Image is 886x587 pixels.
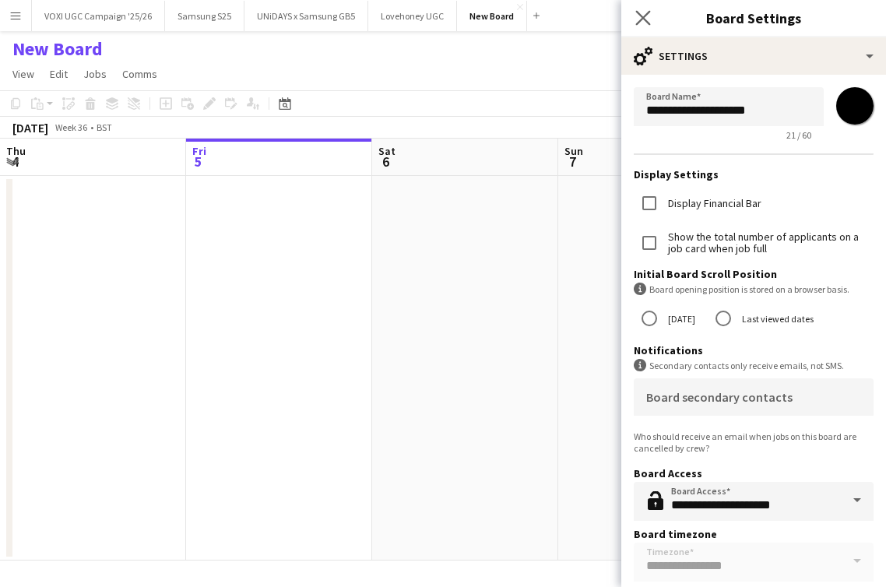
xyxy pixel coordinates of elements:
[12,120,48,135] div: [DATE]
[665,198,761,209] label: Display Financial Bar
[457,1,527,31] button: New Board
[564,144,583,158] span: Sun
[621,37,886,75] div: Settings
[190,153,206,170] span: 5
[97,121,112,133] div: BST
[634,267,874,281] h3: Initial Board Scroll Position
[44,64,74,84] a: Edit
[665,231,874,255] label: Show the total number of applicants on a job card when job full
[244,1,368,31] button: UNiDAYS x Samsung GB5
[83,67,107,81] span: Jobs
[122,67,157,81] span: Comms
[77,64,113,84] a: Jobs
[12,67,34,81] span: View
[665,307,695,331] label: [DATE]
[192,144,206,158] span: Fri
[376,153,396,170] span: 6
[774,129,824,141] span: 21 / 60
[634,343,874,357] h3: Notifications
[634,527,874,541] h3: Board timezone
[634,283,874,296] div: Board opening position is stored on a browser basis.
[562,153,583,170] span: 7
[368,1,457,31] button: Lovehoney UGC
[634,359,874,372] div: Secondary contacts only receive emails, not SMS.
[6,144,26,158] span: Thu
[4,153,26,170] span: 4
[32,1,165,31] button: VOXI UGC Campaign '25/26
[378,144,396,158] span: Sat
[165,1,244,31] button: Samsung S25
[634,466,874,480] h3: Board Access
[634,431,874,454] div: Who should receive an email when jobs on this board are cancelled by crew?
[634,167,874,181] h3: Display Settings
[51,121,90,133] span: Week 36
[6,64,40,84] a: View
[12,37,103,61] h1: New Board
[621,8,886,28] h3: Board Settings
[646,389,793,405] mat-label: Board secondary contacts
[739,307,814,331] label: Last viewed dates
[116,64,163,84] a: Comms
[50,67,68,81] span: Edit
